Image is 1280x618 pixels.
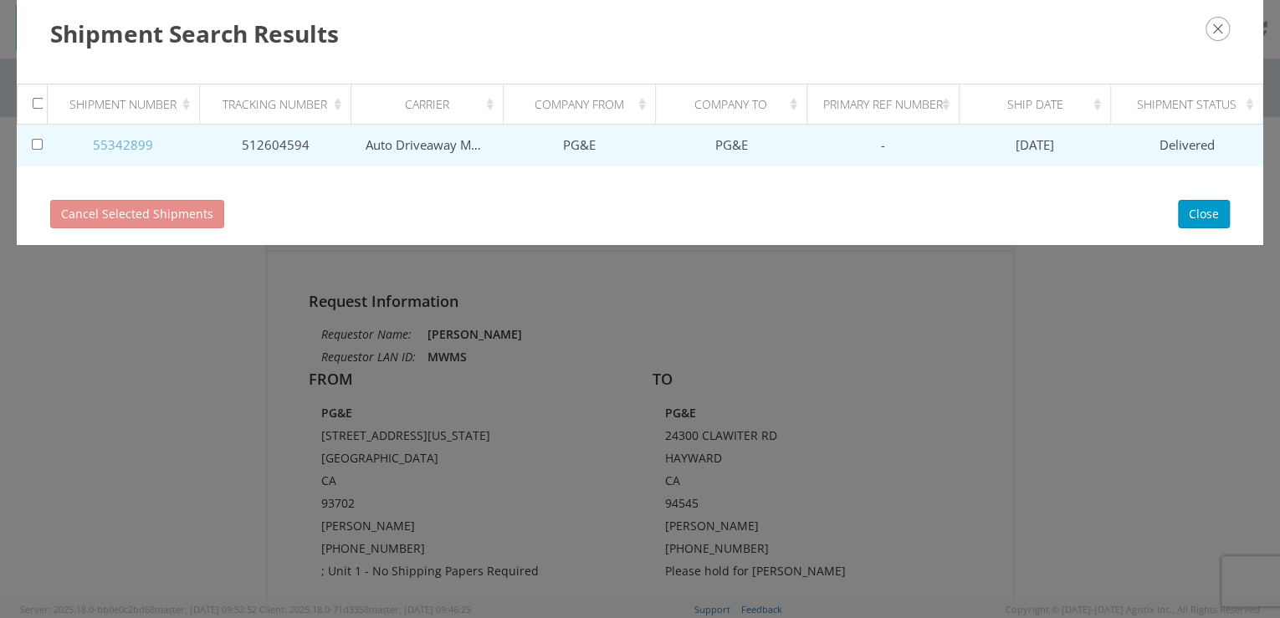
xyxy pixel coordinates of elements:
[50,200,224,228] button: Cancel Selected Shipments
[1126,96,1257,113] div: Shipment Status
[351,125,504,166] td: Auto Driveaway MC 152985 DOT 1335807
[822,96,954,113] div: Primary Ref Number
[366,96,498,113] div: Carrier
[1016,136,1054,153] span: [DATE]
[807,125,960,166] td: -
[1160,136,1215,153] span: Delivered
[61,206,213,222] span: Cancel Selected Shipments
[1178,200,1230,228] button: Close
[503,125,655,166] td: PG&E
[50,17,1230,50] h3: Shipment Search Results
[63,96,194,113] div: Shipment Number
[199,125,351,166] td: 512604594
[974,96,1105,113] div: Ship Date
[93,136,153,153] a: 55342899
[518,96,649,113] div: Company From
[214,96,346,113] div: Tracking Number
[670,96,801,113] div: Company To
[655,125,807,166] td: PG&E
